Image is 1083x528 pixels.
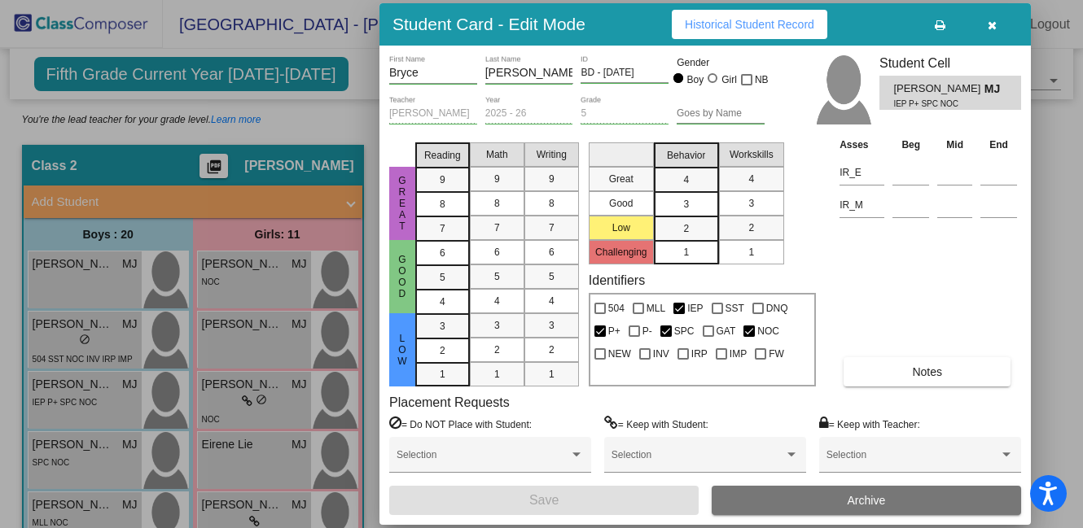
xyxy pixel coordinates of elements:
[647,299,665,318] span: MLL
[494,318,500,333] span: 3
[748,172,754,186] span: 4
[608,344,631,364] span: NEW
[440,295,445,309] span: 4
[549,367,555,382] span: 1
[389,416,532,432] label: = Do NOT Place with Student:
[687,299,703,318] span: IEP
[440,343,445,358] span: 2
[494,172,500,186] span: 9
[549,269,555,284] span: 5
[486,147,508,162] span: Math
[494,245,500,260] span: 6
[440,270,445,285] span: 5
[424,148,461,163] span: Reading
[893,98,972,110] span: IEP P+ SPC NOC
[912,365,942,378] span: Notes
[389,395,510,410] label: Placement Requests
[549,343,555,357] span: 2
[683,221,689,236] span: 2
[494,294,500,308] span: 4
[608,321,620,341] span: P+
[933,136,976,154] th: Mid
[726,299,744,318] span: SST
[604,416,708,432] label: = Keep with Student:
[440,319,445,334] span: 3
[537,147,567,162] span: Writing
[549,220,555,235] span: 7
[653,344,669,364] span: INV
[691,344,708,364] span: IRP
[730,344,747,364] span: IMP
[984,81,1007,98] span: MJ
[667,148,705,163] span: Behavior
[893,81,984,98] span: [PERSON_NAME]
[748,245,754,260] span: 1
[672,10,827,39] button: Historical Student Record
[677,108,765,120] input: goes by name
[769,344,784,364] span: FW
[389,486,699,515] button: Save
[549,172,555,186] span: 9
[549,245,555,260] span: 6
[608,299,625,318] span: 504
[840,160,884,185] input: assessment
[485,108,573,120] input: year
[440,221,445,236] span: 7
[879,55,1021,71] h3: Student Cell
[494,220,500,235] span: 7
[581,108,669,120] input: grade
[549,294,555,308] span: 4
[755,70,769,89] span: NB
[976,136,1021,154] th: End
[392,14,585,34] h3: Student Card - Edit Mode
[766,299,788,318] span: DNQ
[642,321,652,341] span: P-
[494,367,500,382] span: 1
[494,269,500,284] span: 5
[888,136,933,154] th: Beg
[589,273,645,288] label: Identifiers
[686,72,704,87] div: Boy
[712,486,1021,515] button: Archive
[440,246,445,260] span: 6
[748,196,754,211] span: 3
[730,147,774,162] span: Workskills
[389,108,477,120] input: teacher
[819,416,920,432] label: = Keep with Teacher:
[549,196,555,211] span: 8
[494,196,500,211] span: 8
[721,72,737,87] div: Girl
[494,343,500,357] span: 2
[683,172,689,187] span: 4
[581,68,669,79] input: Enter ID
[835,136,888,154] th: Asses
[440,172,445,187] span: 9
[757,321,779,341] span: NOC
[844,357,1011,386] button: Notes
[685,18,814,31] span: Historical Student Record
[395,175,410,232] span: Great
[677,55,765,70] mat-label: Gender
[549,318,555,333] span: 3
[717,321,736,341] span: GAT
[529,493,559,507] span: Save
[683,245,689,260] span: 1
[395,254,410,299] span: Good
[683,197,689,212] span: 3
[395,333,410,367] span: Low
[848,494,886,507] span: Archive
[748,220,754,235] span: 2
[440,197,445,212] span: 8
[440,367,445,382] span: 1
[840,193,884,217] input: assessment
[674,321,695,341] span: SPC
